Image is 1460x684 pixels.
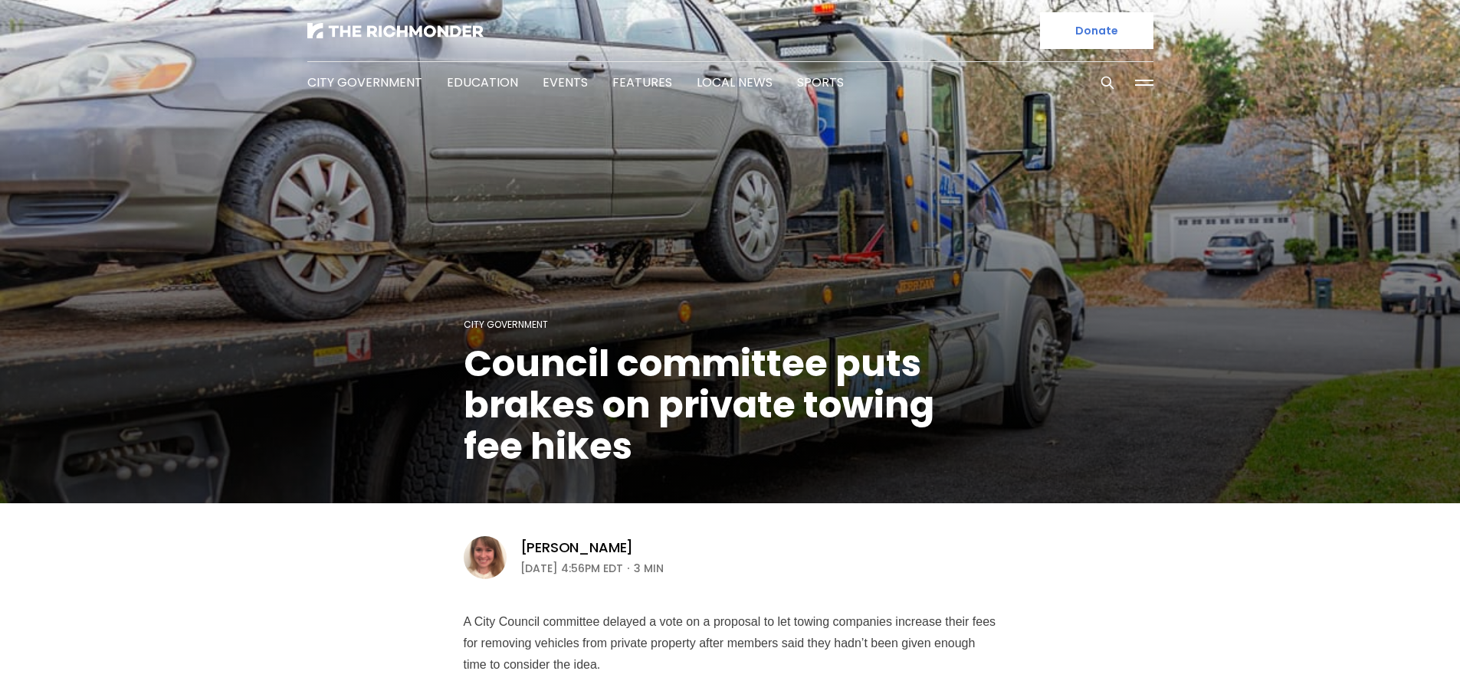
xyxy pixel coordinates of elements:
span: 3 min [634,559,664,578]
button: Search this site [1096,71,1119,94]
a: [PERSON_NAME] [520,538,634,557]
a: Donate [1040,12,1153,49]
a: Education [447,74,518,91]
a: Features [612,74,672,91]
a: Events [543,74,588,91]
iframe: portal-trigger [1330,609,1460,684]
a: Local News [697,74,773,91]
a: City Government [307,74,422,91]
a: Sports [797,74,844,91]
img: Sarah Vogelsong [464,536,507,579]
img: The Richmonder [307,23,484,38]
p: A City Council committee delayed a vote on a proposal to let towing companies increase their fees... [464,611,997,676]
h1: Council committee puts brakes on private towing fee hikes [464,343,997,467]
a: City Government [464,318,548,331]
time: [DATE] 4:56PM EDT [520,559,623,578]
